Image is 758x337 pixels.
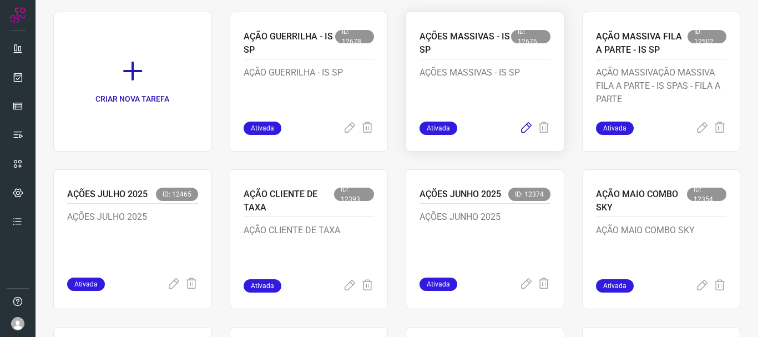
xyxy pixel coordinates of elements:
[596,66,727,122] p: AÇÃO MASSIVAÇÃO MASSIVA FILA A PARTE - IS SPAS - FILA A PARTE
[508,188,550,201] span: ID: 12374
[156,188,198,201] span: ID: 12465
[67,188,148,201] p: AÇÕES JULHO 2025
[244,122,281,135] span: Ativada
[420,210,550,266] p: AÇÕES JUNHO 2025
[11,317,24,330] img: avatar-user-boy.jpg
[596,188,688,214] p: AÇÃO MAIO COMBO SKY
[596,122,634,135] span: Ativada
[335,30,374,43] span: ID: 12678
[596,224,727,279] p: AÇÃO MAIO COMBO SKY
[244,224,375,279] p: AÇÃO CLIENTE DE TAXA
[244,30,335,57] p: AÇÃO GUERRILHA - IS SP
[9,7,26,23] img: Logo
[244,66,375,122] p: AÇÃO GUERRILHA - IS SP
[67,278,105,291] span: Ativada
[244,188,335,214] p: AÇÃO CLIENTE DE TAXA
[687,188,726,201] span: ID: 12354
[420,278,457,291] span: Ativada
[420,122,457,135] span: Ativada
[420,188,501,201] p: AÇÕES JUNHO 2025
[420,30,511,57] p: AÇÕES MASSIVAS - IS SP
[53,12,212,152] a: CRIAR NOVA TAREFA
[420,66,550,122] p: AÇÕES MASSIVAS - IS SP
[334,188,374,201] span: ID: 12393
[244,279,281,293] span: Ativada
[67,210,198,266] p: AÇÕES JULHO 2025
[596,30,688,57] p: AÇÃO MASSIVA FILA A PARTE - IS SP
[95,93,169,105] p: CRIAR NOVA TAREFA
[688,30,726,43] span: ID: 12502
[511,30,550,43] span: ID: 12676
[596,279,634,293] span: Ativada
